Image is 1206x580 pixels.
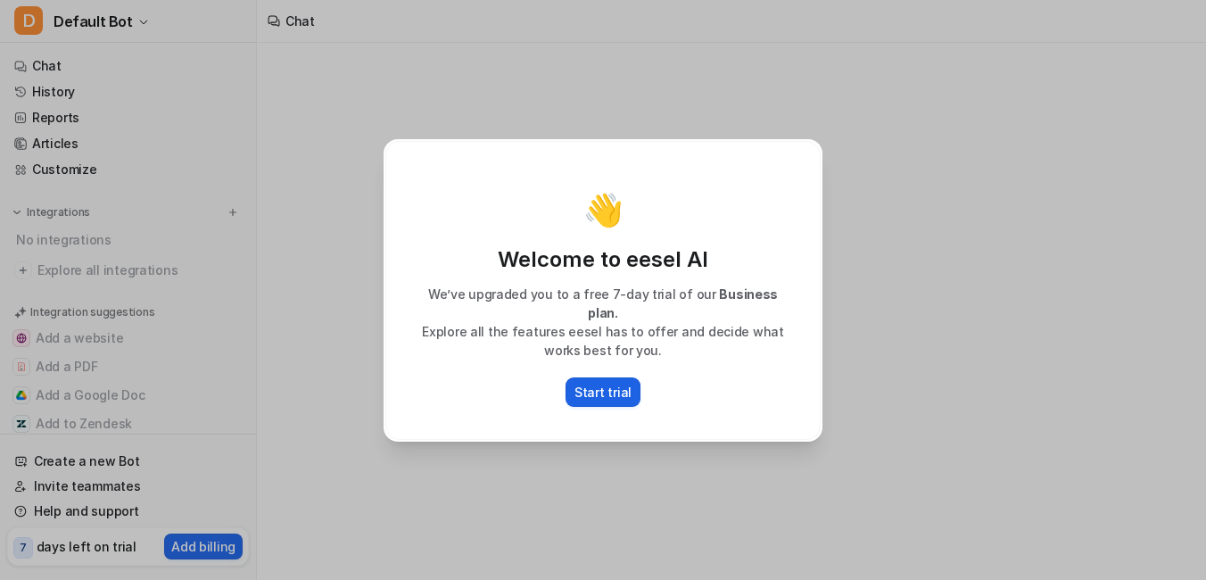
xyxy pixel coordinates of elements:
[404,245,802,274] p: Welcome to eesel AI
[574,383,632,402] p: Start trial
[583,192,624,228] p: 👋
[566,377,640,407] button: Start trial
[404,285,802,322] p: We’ve upgraded you to a free 7-day trial of our
[404,322,802,360] p: Explore all the features eesel has to offer and decide what works best for you.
